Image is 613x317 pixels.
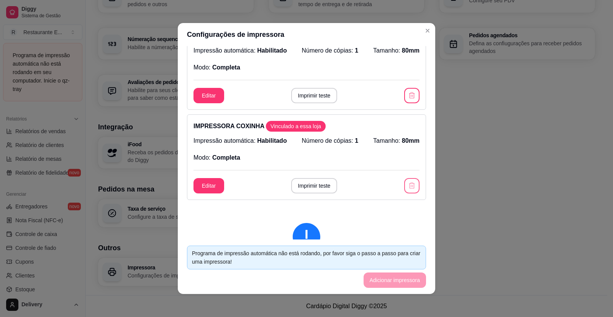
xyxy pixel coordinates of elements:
p: Impressão automática: [193,136,287,145]
span: Completa [212,154,240,161]
button: Imprimir teste [291,178,338,193]
p: IMPRESSORA COXINHA [193,121,420,132]
p: Tamanho: [373,136,420,145]
button: Imprimir teste [291,88,338,103]
button: Editar [193,178,224,193]
span: Completa [212,64,240,71]
header: Configurações de impressora [178,23,435,46]
div: Programa de impressão automática não está rodando, por favor siga o passo a passo para criar uma ... [192,249,421,266]
button: Close [421,25,434,37]
span: Vinculado a essa loja [267,122,324,130]
span: 1 [355,47,358,54]
button: Editar [193,88,224,103]
p: Tamanho: [373,46,420,55]
span: exclamation-circle [293,223,320,251]
span: Habilitado [257,137,287,144]
span: Habilitado [257,47,287,54]
p: Modo: [193,153,240,162]
p: Número de cópias: [302,136,359,145]
p: Modo: [193,63,240,72]
span: 80mm [402,137,420,144]
span: 80mm [402,47,420,54]
span: 1 [355,137,358,144]
p: Impressão automática: [193,46,287,55]
p: Número de cópias: [302,46,359,55]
